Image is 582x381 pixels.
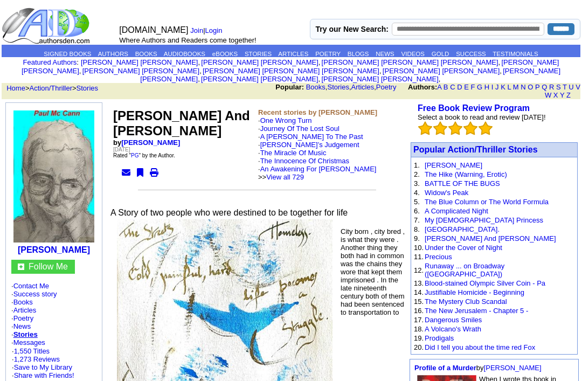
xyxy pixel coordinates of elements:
[382,68,383,74] font: i
[542,83,547,91] a: Q
[414,170,420,178] font: 2.
[501,83,505,91] a: K
[513,83,519,91] a: M
[560,91,564,99] a: Y
[316,25,389,33] label: Try our New Search:
[425,244,502,252] a: Under the Cover of Night
[13,110,94,243] img: 7865.jpg
[418,121,432,135] img: bigemptystars.png
[464,83,469,91] a: E
[258,149,376,181] font: ·
[433,121,447,135] img: bigemptystars.png
[457,83,462,91] a: D
[14,371,74,379] a: Share with Friends!
[119,25,188,34] font: [DOMAIN_NAME]
[113,138,180,147] b: by
[121,138,180,147] a: [PERSON_NAME]
[425,253,452,261] a: Precious
[414,179,420,188] font: 3.
[258,165,376,181] font: · >>
[425,189,468,197] a: Widow's Peak
[321,75,438,83] a: [PERSON_NAME] [PERSON_NAME]
[556,83,561,91] a: S
[190,26,203,34] a: Join
[425,262,504,278] a: Runaway ... on Broadway ([GEOGRAPHIC_DATA])
[260,116,312,124] a: One Wrong Turn
[414,198,420,206] font: 5.
[119,36,256,44] font: Where Authors and Readers come together!
[470,83,475,91] a: F
[202,68,203,74] font: i
[13,314,34,322] a: Poetry
[110,208,348,217] font: A Story of two people who were destined to be together for life
[22,58,559,75] a: [PERSON_NAME] [PERSON_NAME]
[260,149,327,157] a: The Miracle Of Music
[401,51,425,57] a: VIDEOS
[131,153,138,158] a: PG
[278,51,308,57] a: ARTICLES
[201,75,318,83] a: [PERSON_NAME] [PERSON_NAME]
[569,83,573,91] a: U
[425,334,454,342] a: Prodigals
[13,322,31,330] a: News
[98,51,128,57] a: AUTHORS
[535,83,539,91] a: P
[414,253,424,261] font: 11.
[23,58,77,66] a: Featured Authors
[418,113,546,121] font: Select a book to read and review [DATE]!
[258,157,376,181] font: ·
[383,67,500,75] a: [PERSON_NAME] [PERSON_NAME]
[563,83,567,91] a: T
[201,58,318,66] a: [PERSON_NAME] [PERSON_NAME]
[414,364,542,372] font: by
[6,84,25,92] a: Home
[484,364,542,372] a: [PERSON_NAME]
[164,51,205,57] a: AUDIOBOOKS
[414,307,424,315] font: 16.
[23,58,79,66] font: :
[315,51,341,57] a: POETRY
[306,83,325,91] a: Books
[418,103,530,113] a: Free Book Review Program
[81,58,198,66] a: [PERSON_NAME] [PERSON_NAME]
[348,51,369,57] a: BLOGS
[576,83,580,91] a: V
[425,288,524,296] a: Justifiable Homicide - Beginning
[414,225,420,233] font: 8.
[245,51,272,57] a: STORIES
[414,266,424,274] font: 12.
[13,338,45,347] a: Messages
[456,51,486,57] a: SUCCESS
[275,83,580,99] font: , , ,
[258,141,376,181] font: ·
[425,207,488,215] a: A Complicated Night
[260,133,363,141] a: A [PERSON_NAME] To The Past
[425,307,528,315] a: The New Jerusalem - Chapter 5 -
[463,121,477,135] img: bigemptystars.png
[413,145,538,154] a: Popular Action/Thriller Stories
[320,77,321,82] font: i
[432,51,449,57] a: GOLD
[260,124,339,133] a: Journey Of The Lost Soul
[320,60,321,66] font: i
[425,279,545,287] a: Blood-stained Olympic Silver Coin - Pa
[113,108,250,138] font: [PERSON_NAME] And [PERSON_NAME]
[414,364,476,372] a: Profile of a Murder
[491,83,494,91] a: I
[566,91,571,99] a: Z
[408,83,437,91] b: Authors:
[203,67,379,75] a: [PERSON_NAME] [PERSON_NAME] [PERSON_NAME]
[200,77,201,82] font: i
[14,363,72,371] a: Save to My Library
[425,343,535,351] a: Did I tell you about the time red Fox
[414,334,424,342] font: 19.
[29,262,68,271] a: Follow Me
[376,51,394,57] a: NEWS
[44,51,91,57] a: SIGNED BOOKS
[414,244,424,252] font: 10.
[13,298,33,306] a: Books
[258,133,376,181] font: ·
